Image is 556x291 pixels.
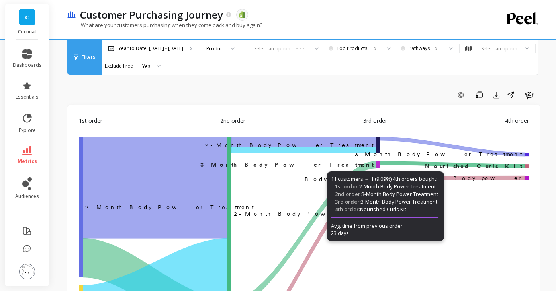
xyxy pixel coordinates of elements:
[200,161,374,168] text: ​3-Month Body Power Treatment
[205,142,374,148] text: ​2-Month Body Power Treatment
[480,45,519,52] div: Select an option
[13,29,42,35] p: Cocunat
[363,116,387,125] span: 3rd order
[19,127,36,134] span: explore
[355,151,522,157] text: 3-Month Body Power Treatment
[505,116,529,125] span: 4th order
[82,54,95,60] span: Filters
[305,176,374,182] text: ​Body power
[239,11,246,18] img: api.shopify.svg
[13,62,42,68] span: dashboards
[425,163,522,169] text: Nourished Curls Kit
[142,62,150,70] div: Yes
[220,116,245,125] span: 2nd order
[85,204,254,210] text: ‌2-Month Body Power Treatment
[465,46,472,52] img: audience_map.svg
[453,175,522,181] text: Body power
[80,8,223,21] p: Customer Purchasing Journey
[67,21,262,29] p: What are your customers purchasing when they come back and buy again?
[16,94,39,100] span: essentials
[79,116,102,125] span: 1st order
[18,158,37,165] span: metrics
[25,13,29,22] span: C
[19,264,35,279] img: profile picture
[118,45,183,52] p: Year to Date, [DATE] - [DATE]
[435,45,442,52] div: 2
[67,11,76,19] img: header icon
[234,211,402,217] text: 2-Month Body Power Treatment
[15,193,39,200] span: audiences
[206,45,224,52] div: Product
[374,45,380,52] div: 2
